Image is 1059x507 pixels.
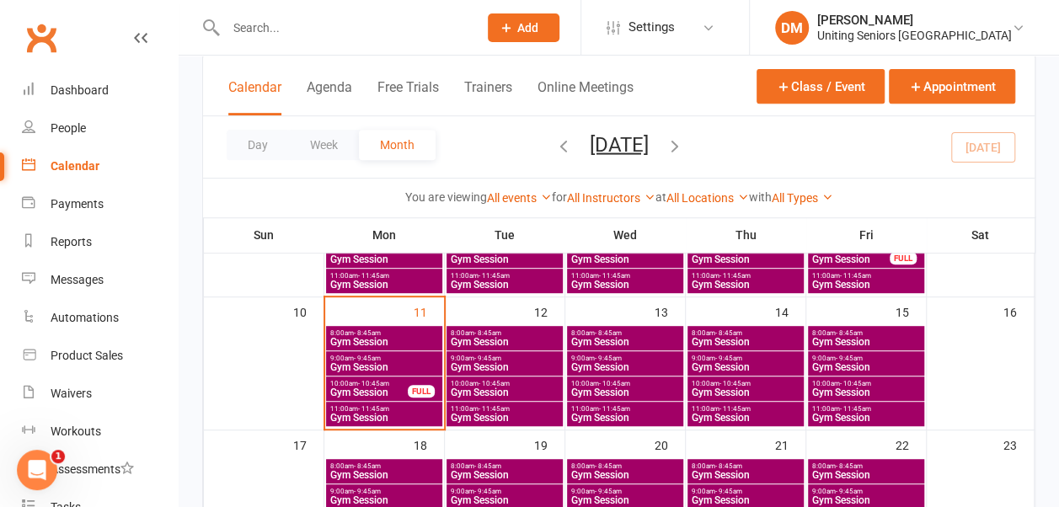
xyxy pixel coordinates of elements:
div: 21 [775,430,805,458]
button: Trainers [464,79,512,115]
span: 9:00am [570,355,680,362]
span: Gym Session [329,413,439,423]
span: Gym Session [691,470,800,480]
span: 10:00am [450,380,559,387]
span: 9:00am [450,488,559,495]
a: Automations [22,299,178,337]
div: 23 [1003,430,1034,458]
div: People [51,121,86,135]
span: - 9:45am [474,488,501,495]
button: Add [488,13,559,42]
span: - 8:45am [354,329,381,337]
div: Automations [51,311,119,324]
span: 8:00am [329,329,439,337]
span: - 11:45am [840,405,871,413]
span: Gym Session [450,470,559,480]
span: Gym Session [329,254,439,264]
div: Product Sales [51,349,123,362]
strong: You are viewing [405,190,487,204]
span: Gym Session [570,495,680,505]
span: Gym Session [570,413,680,423]
span: Gym Session [329,495,439,505]
span: Gym Session [570,254,680,264]
span: 8:00am [329,462,439,470]
span: - 8:45am [715,462,742,470]
a: All Locations [666,191,749,205]
span: Gym Session [811,387,921,398]
span: - 10:45am [358,380,389,387]
div: 17 [293,430,324,458]
span: 9:00am [329,488,439,495]
div: Assessments [51,462,134,476]
span: - 8:45am [715,329,742,337]
button: Free Trials [377,79,439,115]
span: - 11:45am [599,272,630,280]
a: Workouts [22,413,178,451]
span: - 8:45am [836,462,863,470]
span: 11:00am [450,272,559,280]
span: Gym Session [811,362,921,372]
input: Search... [221,16,466,40]
span: Gym Session [691,280,800,290]
strong: at [655,190,666,204]
span: 9:00am [329,355,439,362]
span: - 9:45am [836,355,863,362]
span: Gym Session [811,337,921,347]
a: All events [487,191,552,205]
span: Gym Session [811,254,891,264]
span: - 10:45am [719,380,751,387]
div: Dashboard [51,83,109,97]
span: Gym Session [450,495,559,505]
span: Gym Session [450,387,559,398]
button: Online Meetings [538,79,634,115]
div: Reports [51,235,92,248]
div: 11 [414,297,444,325]
span: Gym Session [570,470,680,480]
span: Gym Session [811,280,921,290]
span: 8:00am [811,329,921,337]
span: - 9:45am [354,488,381,495]
span: - 10:45am [840,380,871,387]
div: Payments [51,197,104,211]
a: Waivers [22,375,178,413]
a: Product Sales [22,337,178,375]
div: [PERSON_NAME] [817,13,1012,28]
span: - 8:45am [354,462,381,470]
span: - 9:45am [836,488,863,495]
button: Calendar [228,79,281,115]
span: 11:00am [570,272,680,280]
a: All Types [772,191,833,205]
span: - 11:45am [719,405,751,413]
span: - 8:45am [595,462,622,470]
span: - 9:45am [595,355,622,362]
button: Month [359,130,436,160]
div: 18 [414,430,444,458]
span: 9:00am [450,355,559,362]
span: 8:00am [450,329,559,337]
span: 9:00am [811,355,921,362]
button: Appointment [889,69,1015,104]
div: 20 [655,430,685,458]
div: 13 [655,297,685,325]
th: Mon [324,217,445,253]
span: Gym Session [570,362,680,372]
button: Agenda [307,79,352,115]
span: Gym Session [450,280,559,290]
span: 11:00am [450,405,559,413]
span: - 9:45am [354,355,381,362]
span: - 9:45am [715,355,742,362]
div: Workouts [51,424,101,438]
span: Gym Session [570,337,680,347]
span: Gym Session [329,362,439,372]
span: - 11:45am [479,272,510,280]
strong: with [749,190,772,204]
div: 19 [534,430,564,458]
span: Gym Session [329,387,409,398]
span: 11:00am [811,272,921,280]
span: Gym Session [329,337,439,347]
th: Thu [686,217,806,253]
span: Gym Session [450,413,559,423]
a: Reports [22,223,178,261]
span: Add [517,21,538,35]
span: 11:00am [329,272,439,280]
